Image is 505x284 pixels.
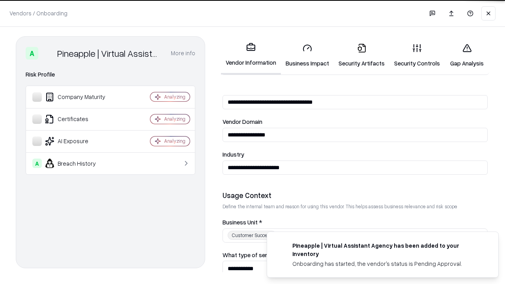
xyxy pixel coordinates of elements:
button: More info [171,46,195,60]
button: Customer Success [223,228,488,243]
div: Pineapple | Virtual Assistant Agency has been added to your inventory [292,241,479,258]
label: Vendor Domain [223,119,488,125]
div: Certificates [32,114,127,124]
div: Risk Profile [26,70,195,79]
p: Define the internal team and reason for using this vendor. This helps assess business relevance a... [223,203,488,210]
a: Gap Analysis [445,37,489,74]
div: Onboarding has started, the vendor's status is Pending Approval. [292,260,479,268]
label: Business Unit * [223,219,488,225]
div: AI Exposure [32,136,127,146]
div: Customer Success [228,231,277,240]
a: Security Controls [389,37,445,74]
a: Business Impact [281,37,334,74]
img: trypineapple.com [277,241,286,251]
label: What type of service does the vendor provide? * [223,252,488,258]
img: Pineapple | Virtual Assistant Agency [41,47,54,60]
div: Pineapple | Virtual Assistant Agency [57,47,161,60]
div: A [32,159,42,168]
a: Security Artifacts [334,37,389,74]
a: Vendor Information [221,36,281,75]
div: Company Maturity [32,92,127,102]
div: A [26,47,38,60]
div: Analyzing [164,138,185,144]
label: Industry [223,151,488,157]
div: Analyzing [164,116,185,122]
div: Usage Context [223,191,488,200]
div: Breach History [32,159,127,168]
p: Vendors / Onboarding [9,9,67,17]
div: Analyzing [164,93,185,100]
